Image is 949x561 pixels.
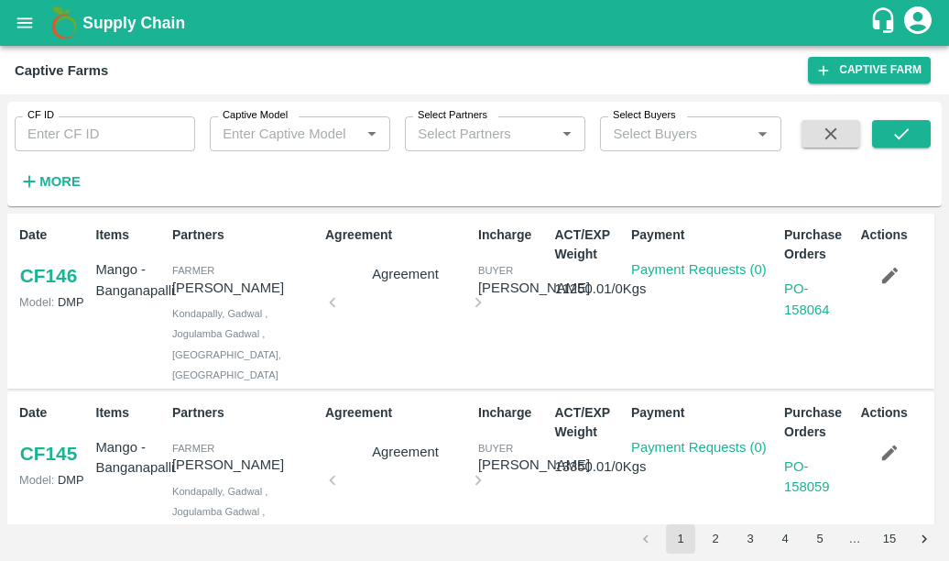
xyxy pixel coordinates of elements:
[172,486,281,558] span: Kondapally, Gadwal , Jogulamba Gadwal , [GEOGRAPHIC_DATA], [GEOGRAPHIC_DATA]
[46,5,82,41] img: logo
[478,403,548,423] p: Incharge
[418,108,487,123] label: Select Partners
[96,437,166,478] p: Mango - Banganapalli
[784,403,854,442] p: Purchase Orders
[631,440,767,455] a: Payment Requests (0)
[478,443,513,454] span: buyer
[19,437,78,470] a: CF145
[631,225,777,245] p: Payment
[15,116,195,151] input: Enter CF ID
[736,524,765,554] button: Go to page 3
[628,524,942,554] nav: pagination navigation
[555,279,625,299] p: 11250.01 / 0 Kgs
[19,293,89,311] p: DMP
[19,473,54,487] span: Model:
[96,259,166,301] p: Mango - Banganapalli
[15,59,108,82] div: Captive Farms
[631,262,767,277] a: Payment Requests (0)
[172,265,214,276] span: Farmer
[215,122,355,146] input: Enter Captive Model
[555,225,625,264] p: ACT/EXP Weight
[172,443,214,454] span: Farmer
[340,264,471,284] p: Agreement
[172,225,318,245] p: Partners
[478,225,548,245] p: Incharge
[869,6,901,39] div: customer-support
[666,524,695,554] button: page 1
[875,524,904,554] button: Go to page 15
[19,403,89,423] p: Date
[613,108,676,123] label: Select Buyers
[172,455,318,475] p: [PERSON_NAME]
[410,122,526,146] input: Select Partners
[19,225,89,245] p: Date
[325,225,471,245] p: Agreement
[701,524,730,554] button: Go to page 2
[4,2,46,44] button: open drawer
[27,108,54,123] label: CF ID
[750,122,774,146] button: Open
[340,442,471,462] p: Agreement
[325,403,471,423] p: Agreement
[172,308,281,380] span: Kondapally, Gadwal , Jogulamba Gadwal , [GEOGRAPHIC_DATA], [GEOGRAPHIC_DATA]
[631,403,777,423] p: Payment
[172,403,318,423] p: Partners
[39,174,81,189] strong: More
[223,108,288,123] label: Captive Model
[901,4,934,42] div: account of current user
[784,225,854,264] p: Purchase Orders
[555,122,579,146] button: Open
[784,281,830,316] a: PO- 158064
[82,10,869,36] a: Supply Chain
[478,278,590,298] div: [PERSON_NAME]
[861,403,931,423] p: Actions
[840,531,869,548] div: …
[478,455,590,475] div: [PERSON_NAME]
[19,295,54,309] span: Model:
[172,278,318,298] p: [PERSON_NAME]
[808,57,931,83] a: Captive Farm
[605,122,721,146] input: Select Buyers
[96,403,166,423] p: Items
[555,456,625,477] p: 13350.01 / 0 Kgs
[478,265,513,276] span: buyer
[360,122,384,146] button: Open
[805,524,834,554] button: Go to page 5
[770,524,800,554] button: Go to page 4
[15,166,85,197] button: More
[19,259,78,292] a: CF146
[861,225,931,245] p: Actions
[19,471,89,489] p: DMP
[82,14,185,32] b: Supply Chain
[555,403,625,442] p: ACT/EXP Weight
[784,459,830,494] a: PO- 158059
[96,225,166,245] p: Items
[910,524,939,554] button: Go to next page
